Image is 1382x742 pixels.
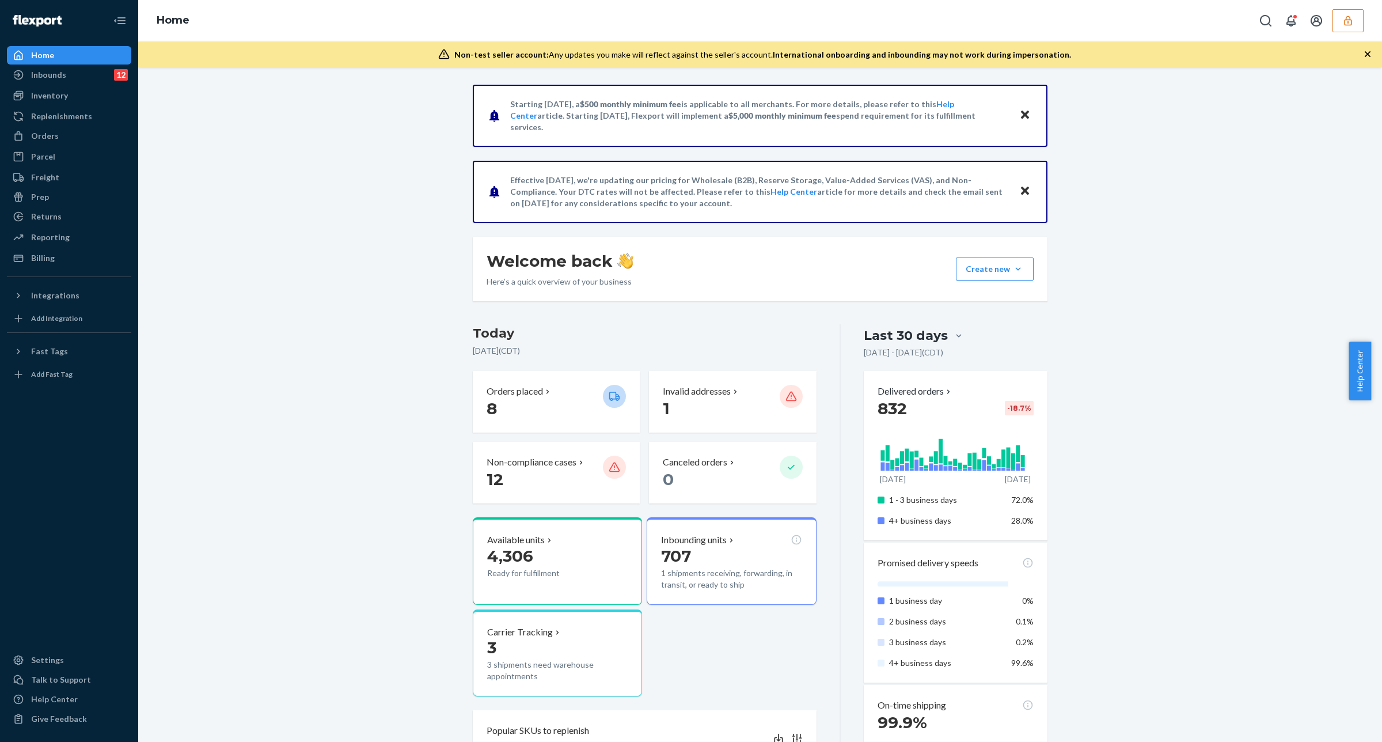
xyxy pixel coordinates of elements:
h3: Today [473,324,817,343]
a: Help Center [7,690,131,709]
a: Help Center [770,187,817,196]
button: Carrier Tracking33 shipments need warehouse appointments [473,609,642,697]
p: 1 - 3 business days [889,494,1003,506]
p: [DATE] - [DATE] ( CDT ) [864,347,943,358]
span: 707 [661,546,691,566]
span: 832 [878,399,907,418]
a: Inbounds12 [7,66,131,84]
span: 28.0% [1011,516,1034,525]
button: Invalid addresses 1 [649,371,816,433]
p: 1 shipments receiving, forwarding, in transit, or ready to ship [661,567,802,590]
p: 3 shipments need warehouse appointments [487,659,628,682]
div: Returns [31,211,62,222]
p: Here’s a quick overview of your business [487,276,633,287]
button: Canceled orders 0 [649,442,816,503]
span: 0.2% [1016,637,1034,647]
div: Settings [31,654,64,666]
div: Replenishments [31,111,92,122]
div: Billing [31,252,55,264]
p: Available units [487,533,545,547]
img: Flexport logo [13,15,62,26]
p: Effective [DATE], we're updating our pricing for Wholesale (B2B), Reserve Storage, Value-Added Se... [510,175,1008,209]
a: Replenishments [7,107,131,126]
span: 1 [663,399,670,418]
div: Inbounds [31,69,66,81]
span: International onboarding and inbounding may not work during impersonation. [773,50,1071,59]
p: 1 business day [889,595,1003,607]
p: Canceled orders [663,456,727,469]
a: Returns [7,207,131,226]
span: 8 [487,399,497,418]
div: -18.7 % [1005,401,1034,415]
a: Home [7,46,131,65]
span: 72.0% [1011,495,1034,505]
p: Promised delivery speeds [878,556,978,570]
button: Create new [956,258,1034,281]
div: Fast Tags [31,346,68,357]
p: On-time shipping [878,699,946,712]
p: 3 business days [889,637,1003,648]
p: Ready for fulfillment [487,567,594,579]
p: [DATE] [880,474,906,485]
button: Close [1017,107,1032,124]
div: Inventory [31,90,68,101]
p: Carrier Tracking [487,626,553,639]
a: Add Integration [7,309,131,328]
button: Available units4,306Ready for fulfillment [473,517,642,605]
a: Talk to Support [7,671,131,689]
img: hand-wave emoji [617,253,633,269]
span: $500 monthly minimum fee [580,99,681,109]
div: Parcel [31,151,55,162]
h1: Welcome back [487,251,633,271]
button: Non-compliance cases 12 [473,442,640,503]
div: Add Fast Tag [31,369,73,379]
div: Freight [31,172,59,183]
a: Orders [7,127,131,145]
span: 12 [487,470,503,489]
span: 0% [1022,596,1034,605]
div: Reporting [31,232,70,243]
p: 2 business days [889,616,1003,627]
a: Parcel [7,147,131,166]
button: Orders placed 8 [473,371,640,433]
div: 12 [114,69,128,81]
div: Last 30 days [864,327,948,344]
button: Open Search Box [1254,9,1277,32]
button: Fast Tags [7,342,131,361]
span: 99.9% [878,713,927,732]
p: [DATE] ( CDT ) [473,345,817,357]
span: 0 [663,470,674,489]
div: Give Feedback [31,713,87,725]
button: Delivered orders [878,385,953,398]
a: Prep [7,188,131,206]
button: Open notifications [1280,9,1303,32]
div: Prep [31,191,49,203]
button: Integrations [7,286,131,305]
button: Help Center [1349,342,1371,400]
button: Inbounding units7071 shipments receiving, forwarding, in transit, or ready to ship [647,517,816,605]
p: 4+ business days [889,657,1003,669]
button: Give Feedback [7,710,131,728]
span: 99.6% [1011,658,1034,668]
div: Any updates you make will reflect against the seller's account. [454,49,1071,60]
span: 0.1% [1016,616,1034,626]
div: Talk to Support [31,674,91,686]
div: Integrations [31,290,79,301]
p: Orders placed [487,385,543,398]
span: Non-test seller account: [454,50,549,59]
a: Billing [7,249,131,267]
p: Invalid addresses [663,385,731,398]
div: Help Center [31,694,78,705]
span: $5,000 monthly minimum fee [728,111,836,120]
span: 3 [487,638,496,657]
div: Add Integration [31,313,82,323]
a: Reporting [7,228,131,247]
div: Orders [31,130,59,142]
div: Home [31,50,54,61]
p: Popular SKUs to replenish [487,724,589,737]
button: Close Navigation [108,9,131,32]
p: [DATE] [1005,474,1031,485]
a: Inventory [7,86,131,105]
